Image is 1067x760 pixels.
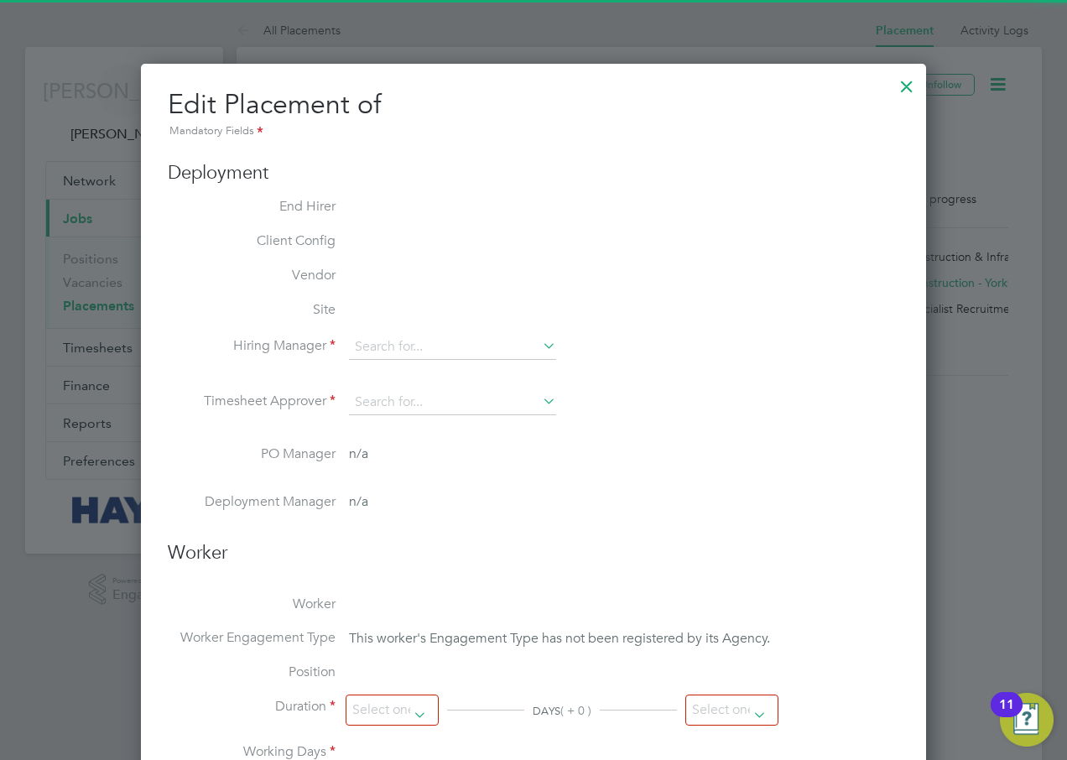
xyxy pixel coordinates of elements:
span: n/a [349,493,368,510]
span: Edit Placement of [168,88,381,121]
span: This worker's Engagement Type has not been registered by its Agency. [349,631,770,648]
label: Client Config [168,232,336,250]
label: Timesheet Approver [168,393,336,410]
input: Search for... [349,335,556,360]
label: Hiring Manager [168,337,336,355]
label: PO Manager [168,445,336,463]
label: End Hirer [168,198,336,216]
div: 11 [999,705,1014,726]
label: Vendor [168,267,336,284]
label: Duration [168,698,336,716]
label: Worker [168,596,336,613]
div: Mandatory Fields [168,122,899,141]
h3: Deployment [168,161,899,185]
h3: Worker [168,541,899,579]
label: Deployment Manager [168,493,336,511]
span: ( + 0 ) [560,703,591,718]
label: Position [168,664,336,681]
input: Select one [346,695,439,726]
input: Select one [685,695,778,726]
label: Site [168,301,336,319]
span: DAYS [533,704,560,718]
span: n/a [349,445,368,462]
label: Worker Engagement Type [168,629,336,647]
input: Search for... [349,390,556,415]
button: Open Resource Center, 11 new notifications [1000,693,1054,747]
